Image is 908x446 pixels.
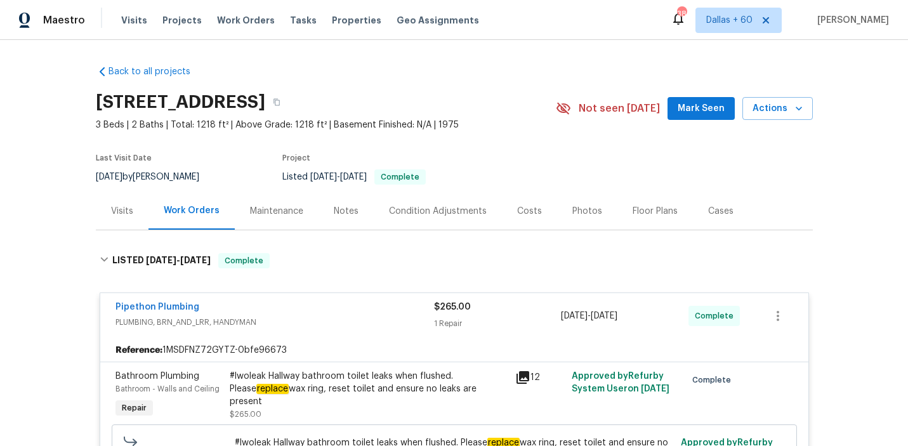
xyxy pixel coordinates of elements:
[376,173,424,181] span: Complete
[332,14,381,27] span: Properties
[692,374,736,386] span: Complete
[230,410,261,418] span: $265.00
[397,14,479,27] span: Geo Assignments
[96,96,265,108] h2: [STREET_ADDRESS]
[334,205,359,218] div: Notes
[256,384,289,394] em: replace
[96,240,813,281] div: LISTED [DATE]-[DATE]Complete
[434,303,471,312] span: $265.00
[180,256,211,265] span: [DATE]
[96,169,214,185] div: by [PERSON_NAME]
[677,8,686,20] div: 389
[146,256,176,265] span: [DATE]
[117,402,152,414] span: Repair
[43,14,85,27] span: Maestro
[220,254,268,267] span: Complete
[561,310,617,322] span: -
[100,339,808,362] div: 1MSDFNZ72GYTZ-0bfe96673
[695,310,739,322] span: Complete
[162,14,202,27] span: Projects
[146,256,211,265] span: -
[434,317,562,330] div: 1 Repair
[310,173,367,181] span: -
[340,173,367,181] span: [DATE]
[579,102,660,115] span: Not seen [DATE]
[112,253,211,268] h6: LISTED
[250,205,303,218] div: Maintenance
[572,205,602,218] div: Photos
[708,205,734,218] div: Cases
[115,372,199,381] span: Bathroom Plumbing
[389,205,487,218] div: Condition Adjustments
[572,372,669,393] span: Approved by Refurby System User on
[812,14,889,27] span: [PERSON_NAME]
[115,385,220,393] span: Bathroom - Walls and Ceiling
[115,303,199,312] a: Pipethon Plumbing
[641,384,669,393] span: [DATE]
[678,101,725,117] span: Mark Seen
[115,344,162,357] b: Reference:
[111,205,133,218] div: Visits
[517,205,542,218] div: Costs
[121,14,147,27] span: Visits
[230,370,508,408] div: #lwoleak Hallway bathroom toilet leaks when flushed. Please wax ring, reset toilet and ensure no ...
[753,101,803,117] span: Actions
[96,65,218,78] a: Back to all projects
[96,154,152,162] span: Last Visit Date
[96,119,556,131] span: 3 Beds | 2 Baths | Total: 1218 ft² | Above Grade: 1218 ft² | Basement Finished: N/A | 1975
[290,16,317,25] span: Tasks
[96,173,122,181] span: [DATE]
[561,312,588,320] span: [DATE]
[591,312,617,320] span: [DATE]
[282,154,310,162] span: Project
[310,173,337,181] span: [DATE]
[668,97,735,121] button: Mark Seen
[217,14,275,27] span: Work Orders
[265,91,288,114] button: Copy Address
[706,14,753,27] span: Dallas + 60
[633,205,678,218] div: Floor Plans
[164,204,220,217] div: Work Orders
[115,316,434,329] span: PLUMBING, BRN_AND_LRR, HANDYMAN
[282,173,426,181] span: Listed
[515,370,565,385] div: 12
[742,97,813,121] button: Actions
